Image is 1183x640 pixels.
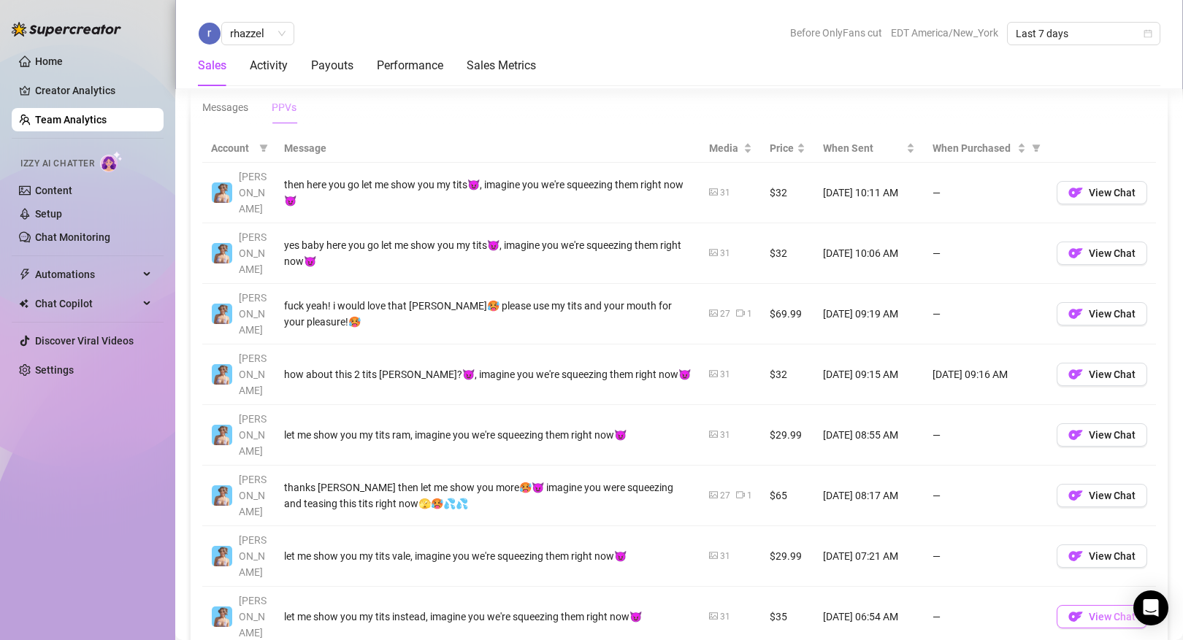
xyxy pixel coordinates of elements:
[709,248,718,257] span: picture
[1032,144,1041,153] span: filter
[814,405,924,466] td: [DATE] 08:55 AM
[256,137,271,159] span: filter
[1057,605,1147,628] button: OFView Chat
[1089,611,1136,622] span: View Chat
[202,99,248,115] div: Messages
[761,163,814,223] td: $32
[12,22,121,36] img: logo-BBDzfeDw.svg
[19,298,28,309] img: Chat Copilot
[284,177,692,209] div: then here you go let me show you my tits😈, imagine you we're squeezing them right now😈
[924,466,1048,526] td: —
[1068,185,1083,200] img: OF
[1089,429,1136,441] span: View Chat
[709,490,718,499] span: picture
[1089,369,1136,380] span: View Chat
[709,612,718,620] span: picture
[814,163,924,223] td: [DATE] 10:11 AM
[720,610,730,624] div: 31
[239,292,267,336] span: [PERSON_NAME]
[212,182,232,203] img: Vanessa
[35,364,74,376] a: Settings
[239,352,267,396] span: [PERSON_NAME]
[924,134,1048,163] th: When Purchased
[924,284,1048,344] td: —
[1068,367,1083,382] img: OF
[1089,308,1136,320] span: View Chat
[377,57,443,74] div: Performance
[239,474,267,517] span: [PERSON_NAME]
[720,489,730,503] div: 27
[212,364,232,385] img: Vanessa
[814,223,924,284] td: [DATE] 10:06 AM
[259,144,268,153] span: filter
[35,208,62,220] a: Setup
[709,140,740,156] span: Media
[1029,137,1044,159] span: filter
[239,595,267,639] span: [PERSON_NAME]
[250,57,288,74] div: Activity
[212,243,232,263] img: Vanessa
[761,405,814,466] td: $29.99
[1057,544,1147,568] button: OFView Chat
[1016,23,1152,45] span: Last 7 days
[35,55,63,67] a: Home
[284,548,692,564] div: let me show you my tits vale, imagine you we're squeezing them right now😈
[1089,187,1136,198] span: View Chat
[761,223,814,284] td: $32
[709,369,718,378] span: picture
[239,231,267,275] span: [PERSON_NAME]
[1068,549,1083,563] img: OF
[747,489,752,503] div: 1
[1057,433,1147,444] a: OFView Chat
[1144,29,1152,38] span: calendar
[35,185,72,196] a: Content
[35,335,134,347] a: Discover Viral Videos
[761,134,814,163] th: Price
[1057,251,1147,263] a: OFView Chat
[761,284,814,344] td: $69.99
[1057,484,1147,507] button: OFView Chat
[823,140,903,156] span: When Sent
[1057,302,1147,325] button: OFView Chat
[1089,550,1136,562] span: View Chat
[736,309,745,317] span: video-camera
[1089,247,1136,259] span: View Chat
[709,309,718,317] span: picture
[924,223,1048,284] td: —
[814,134,924,163] th: When Sent
[35,292,139,315] span: Chat Copilot
[720,550,730,563] div: 31
[720,307,730,321] div: 27
[709,430,718,439] span: picture
[35,79,152,102] a: Creator Analytics
[761,344,814,405] td: $32
[35,263,139,286] span: Automations
[720,428,730,442] div: 31
[720,368,730,382] div: 31
[1057,614,1147,626] a: OFView Chat
[720,247,730,261] div: 31
[1057,372,1147,384] a: OFView Chat
[199,23,221,45] img: rhazzel
[933,140,1014,156] span: When Purchased
[284,479,692,512] div: thanks [PERSON_NAME] then let me show you more🥵😈 imagine you were squeezing and teasing this tits...
[1057,181,1147,204] button: OFView Chat
[924,526,1048,587] td: —
[284,237,692,269] div: yes baby here you go let me show you my tits😈, imagine you we're squeezing them right now😈
[212,304,232,324] img: Vanessa
[720,186,730,200] div: 31
[1057,493,1147,505] a: OFView Chat
[467,57,536,74] div: Sales Metrics
[198,57,226,74] div: Sales
[736,490,745,499] span: video-camera
[709,551,718,560] span: picture
[20,157,94,171] span: Izzy AI Chatter
[211,140,253,156] span: Account
[761,466,814,526] td: $65
[1068,306,1083,321] img: OF
[212,425,232,445] img: Vanessa
[19,269,31,280] span: thunderbolt
[284,298,692,330] div: fuck yeah! i would love that [PERSON_NAME]🥵 please use my tits and your mouth for your pleasure!🥵
[284,427,692,443] div: let me show you my tits ram, imagine you we're squeezing them right now😈
[891,22,998,44] span: EDT America/New_York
